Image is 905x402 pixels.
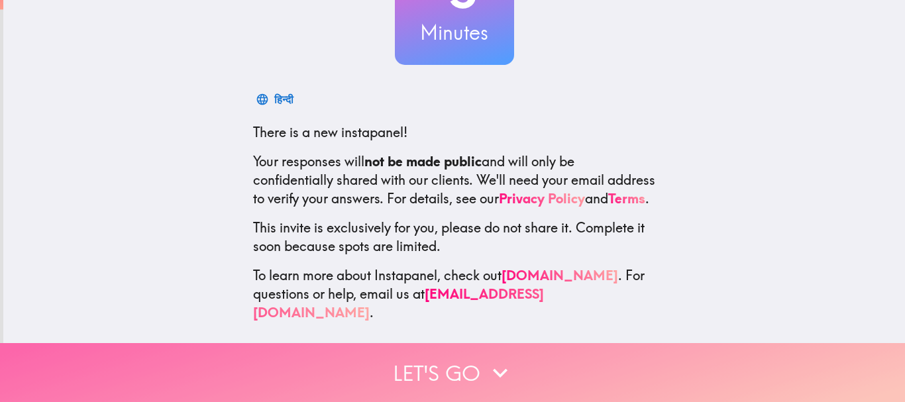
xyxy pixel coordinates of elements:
[502,267,618,283] a: [DOMAIN_NAME]
[395,19,514,46] h3: Minutes
[274,90,293,109] div: हिन्दी
[364,153,482,170] b: not be made public
[253,86,299,113] button: हिन्दी
[253,124,407,140] span: There is a new instapanel!
[253,152,656,208] p: Your responses will and will only be confidentially shared with our clients. We'll need your emai...
[253,219,656,256] p: This invite is exclusively for you, please do not share it. Complete it soon because spots are li...
[253,266,656,322] p: To learn more about Instapanel, check out . For questions or help, email us at .
[253,285,544,321] a: [EMAIL_ADDRESS][DOMAIN_NAME]
[608,190,645,207] a: Terms
[499,190,585,207] a: Privacy Policy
